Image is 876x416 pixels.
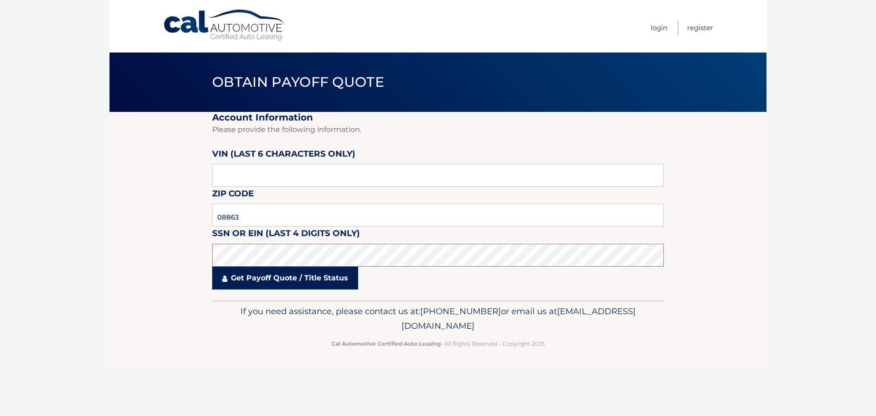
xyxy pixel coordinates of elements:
[218,339,658,348] p: - All Rights Reserved - Copyright 2025
[212,267,358,290] a: Get Payoff Quote / Title Status
[163,9,286,42] a: Cal Automotive
[212,112,664,123] h2: Account Information
[212,147,355,164] label: VIN (last 6 characters only)
[212,123,664,136] p: Please provide the following information.
[687,20,713,35] a: Register
[420,306,501,316] span: [PHONE_NUMBER]
[212,226,360,243] label: SSN or EIN (last 4 digits only)
[218,304,658,333] p: If you need assistance, please contact us at: or email us at
[651,20,667,35] a: Login
[331,340,441,347] strong: Cal Automotive Certified Auto Leasing
[212,74,384,90] span: Obtain Payoff Quote
[212,187,254,204] label: Zip Code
